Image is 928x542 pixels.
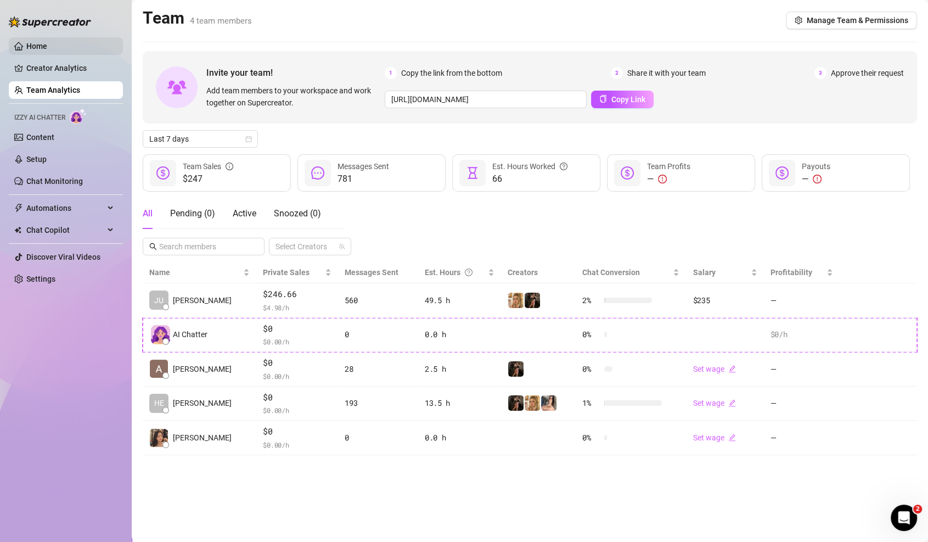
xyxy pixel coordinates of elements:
img: Khyla Mari Dega… [150,429,168,447]
img: missfit [508,395,524,411]
div: 560 [345,294,411,306]
div: Est. Hours Worked [492,160,567,172]
span: 3 [814,67,826,79]
img: AI Chatter [70,108,87,124]
span: 0 % [582,363,600,375]
span: $0 [263,425,331,438]
a: Team Analytics [26,86,80,94]
span: edit [728,399,736,407]
span: Profitability [770,268,812,277]
a: Creator Analytics [26,59,114,77]
div: 28 [345,363,411,375]
span: Salary [693,268,715,277]
span: Approve their request [831,67,904,79]
div: 0 [345,432,411,444]
span: exclamation-circle [813,175,822,183]
div: — [802,172,830,186]
span: Copy Link [611,95,645,104]
span: hourglass [466,166,479,180]
span: info-circle [226,160,233,172]
button: Manage Team & Permissions [786,12,917,29]
span: exclamation-circle [658,175,667,183]
span: HE [154,397,164,409]
span: 781 [338,172,389,186]
span: team [339,243,345,250]
span: Payouts [802,162,830,171]
span: edit [728,365,736,373]
div: 13.5 h [425,397,494,409]
span: dollar-circle [775,166,789,180]
div: All [143,207,153,220]
a: Set wageedit [693,433,736,442]
span: $ 0.00 /h [263,371,331,382]
span: Snoozed ( 0 ) [274,208,321,219]
span: $ 4.98 /h [263,302,331,313]
span: thunderbolt [14,204,23,213]
button: Copy Link [591,91,654,108]
span: $ 0.00 /h [263,439,331,450]
span: $0 [263,322,331,336]
div: $0 /h [770,328,833,340]
img: missfit [508,361,524,377]
span: Invite your team! [206,66,385,80]
span: calendar [245,136,252,142]
span: Automations [26,199,104,217]
div: 0.0 h [425,328,494,340]
span: Manage Team & Permissions [807,16,908,25]
img: missfit [525,293,540,308]
span: Share it with your team [627,67,706,79]
span: [PERSON_NAME] [173,432,232,444]
td: — [764,387,840,421]
a: Set wageedit [693,365,736,373]
span: $247 [183,172,233,186]
span: Chat Copilot [26,221,104,239]
span: JU [154,294,164,306]
span: Messages Sent [338,162,389,171]
span: Chat Conversion [582,268,640,277]
div: 0 [345,328,411,340]
span: 1 % [582,397,600,409]
span: 4 team members [190,16,252,26]
span: dollar-circle [156,166,170,180]
span: 2 % [582,294,600,306]
span: setting [795,16,802,24]
td: — [764,283,840,318]
a: Settings [26,275,55,283]
span: Messages Sent [345,268,398,277]
span: AI Chatter [173,328,207,340]
span: copy [599,95,607,103]
span: $ 0.00 /h [263,405,331,416]
span: Name [149,266,241,278]
div: Est. Hours [425,266,486,278]
img: izzy-ai-chatter-avatar-DDCN_rTZ.svg [151,325,170,344]
span: Add team members to your workspace and work together on Supercreator. [206,85,380,109]
div: 193 [345,397,411,409]
span: 66 [492,172,567,186]
span: Izzy AI Chatter [14,113,65,123]
span: question-circle [465,266,473,278]
span: $246.66 [263,288,331,301]
iframe: Intercom live chat [891,505,917,531]
img: VixenFoxy [508,293,524,308]
a: Discover Viral Videos [26,253,100,261]
span: 0 % [582,432,600,444]
span: $0 [263,356,331,370]
span: Active [233,208,256,219]
img: VixenFoxy [525,395,540,411]
div: Pending ( 0 ) [170,207,215,220]
th: Name [143,262,256,283]
div: $235 [693,294,757,306]
th: Creators [501,262,576,283]
div: 2.5 h [425,363,494,375]
div: — [647,172,690,186]
span: 2 [611,67,623,79]
td: — [764,421,840,455]
span: Team Profits [647,162,690,171]
td: — [764,352,840,387]
a: Setup [26,155,47,164]
img: Lana [541,395,556,411]
span: search [149,243,157,250]
span: Last 7 days [149,131,251,147]
span: [PERSON_NAME] [173,294,232,306]
a: Set wageedit [693,399,736,407]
